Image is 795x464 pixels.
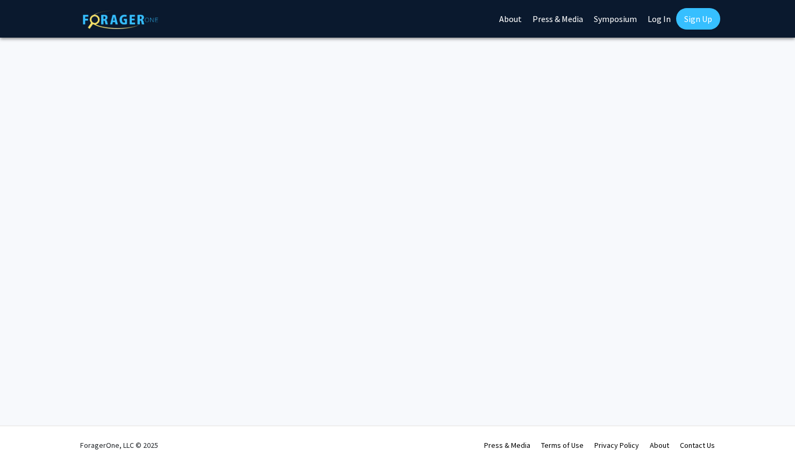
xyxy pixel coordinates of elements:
a: Press & Media [484,440,530,450]
a: About [650,440,669,450]
a: Terms of Use [541,440,584,450]
a: Contact Us [680,440,715,450]
img: ForagerOne Logo [83,10,158,29]
div: ForagerOne, LLC © 2025 [80,426,158,464]
a: Sign Up [676,8,720,30]
a: Privacy Policy [594,440,639,450]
